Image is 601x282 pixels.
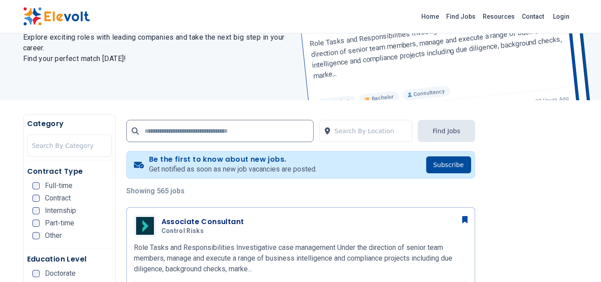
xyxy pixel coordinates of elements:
[443,9,479,24] a: Find Jobs
[45,195,71,202] span: Contract
[32,182,40,189] input: Full-time
[23,7,90,26] img: Elevolt
[149,155,317,164] h4: Be the first to know about new jobs.
[23,32,290,64] h2: Explore exciting roles with leading companies and take the next big step in your career. Find you...
[45,182,73,189] span: Full-time
[557,239,601,282] iframe: Chat Widget
[32,207,40,214] input: Internship
[518,9,548,24] a: Contact
[418,9,443,24] a: Home
[45,232,62,239] span: Other
[136,217,154,235] img: Control Risks
[161,217,244,227] h3: Associate Consultant
[32,195,40,202] input: Contract
[134,242,468,274] p: Role Tasks and Responsibilities Investigative case management Under the direction of senior team ...
[32,270,40,277] input: Doctorate
[45,220,74,227] span: Part-time
[45,270,76,277] span: Doctorate
[548,8,575,25] a: Login
[426,156,471,173] button: Subscribe
[32,232,40,239] input: Other
[27,254,112,265] h5: Education Level
[418,120,475,142] button: Find Jobs
[32,220,40,227] input: Part-time
[27,119,112,129] h5: Category
[161,227,204,235] span: Control Risks
[45,207,76,214] span: Internship
[479,9,518,24] a: Resources
[126,186,475,196] p: Showing 565 jobs
[149,164,317,175] p: Get notified as soon as new job vacancies are posted.
[27,166,112,177] h5: Contract Type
